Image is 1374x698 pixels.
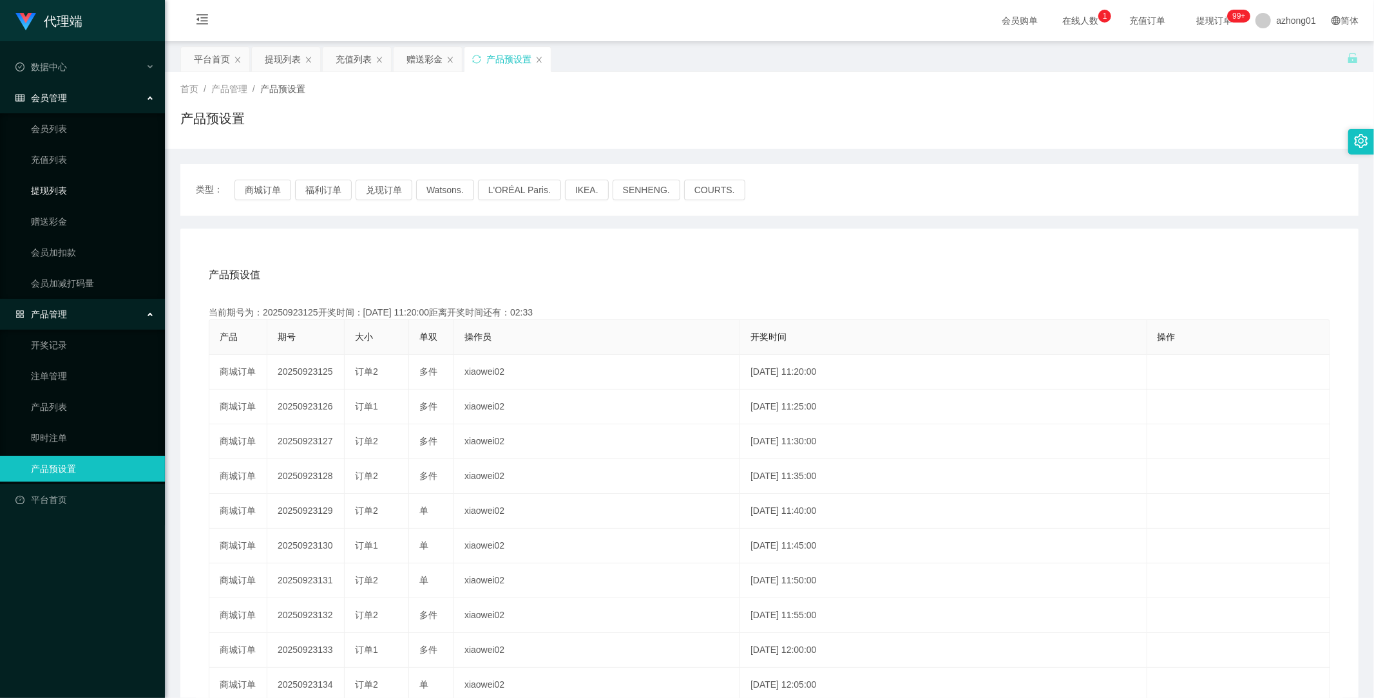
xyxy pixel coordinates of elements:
td: xiaowei02 [454,529,740,563]
i: 图标: menu-fold [180,1,224,42]
span: / [204,84,206,94]
span: 订单1 [355,645,378,655]
i: 图标: close [446,56,454,64]
span: 单 [419,540,428,551]
td: xiaowei02 [454,459,740,494]
td: 商城订单 [209,424,267,459]
i: 图标: close [305,56,312,64]
span: 期号 [278,332,296,342]
span: 在线人数 [1056,16,1105,25]
span: 订单1 [355,401,378,411]
td: [DATE] 11:25:00 [740,390,1147,424]
td: xiaowei02 [454,563,740,598]
td: [DATE] 11:45:00 [740,529,1147,563]
sup: 1202 [1227,10,1250,23]
span: 订单2 [355,505,378,516]
td: 20250923129 [267,494,345,529]
td: 商城订单 [209,529,267,563]
i: 图标: close [535,56,543,64]
a: 产品列表 [31,394,155,420]
span: 大小 [355,332,373,342]
h1: 代理端 [44,1,82,42]
i: 图标: unlock [1347,52,1359,64]
i: 图标: check-circle-o [15,62,24,71]
a: 充值列表 [31,147,155,173]
td: [DATE] 11:30:00 [740,424,1147,459]
td: 商城订单 [209,563,267,598]
span: 产品 [220,332,238,342]
td: [DATE] 11:50:00 [740,563,1147,598]
td: 商城订单 [209,598,267,633]
i: 图标: close [376,56,383,64]
span: 产品管理 [211,84,247,94]
td: xiaowei02 [454,355,740,390]
td: 商城订单 [209,633,267,668]
td: [DATE] 11:35:00 [740,459,1147,494]
button: 福利订单 [295,180,352,200]
span: 订单2 [355,610,378,620]
span: 操作 [1158,332,1176,342]
td: 20250923132 [267,598,345,633]
div: 产品预设置 [486,47,531,71]
span: 多件 [419,366,437,377]
td: 20250923126 [267,390,345,424]
span: 多件 [419,401,437,411]
i: 图标: setting [1354,134,1368,148]
span: 单 [419,679,428,690]
button: L'ORÉAL Paris. [478,180,561,200]
span: 多件 [419,436,437,446]
span: 首页 [180,84,198,94]
span: 订单2 [355,575,378,585]
i: 图标: close [234,56,242,64]
span: 产品管理 [15,309,67,319]
i: 图标: table [15,93,24,102]
span: 操作员 [464,332,491,342]
img: logo.9652507e.png [15,13,36,31]
div: 当前期号为：20250923125开奖时间：[DATE] 11:20:00距离开奖时间还有：02:33 [209,306,1330,319]
div: 平台首页 [194,47,230,71]
i: 图标: appstore-o [15,310,24,319]
td: 商城订单 [209,459,267,494]
span: 单 [419,575,428,585]
a: 即时注单 [31,425,155,451]
td: 20250923125 [267,355,345,390]
button: COURTS. [684,180,745,200]
sup: 1 [1098,10,1111,23]
span: 开奖时间 [750,332,787,342]
a: 图标: dashboard平台首页 [15,487,155,513]
span: 订单2 [355,436,378,446]
a: 会员加扣款 [31,240,155,265]
td: xiaowei02 [454,598,740,633]
td: 20250923127 [267,424,345,459]
span: 充值订单 [1123,16,1172,25]
a: 会员加减打码量 [31,270,155,296]
div: 提现列表 [265,47,301,71]
a: 产品预设置 [31,456,155,482]
span: 单 [419,505,428,516]
span: 多件 [419,645,437,655]
a: 赠送彩金 [31,209,155,234]
span: 提现订单 [1190,16,1239,25]
td: [DATE] 11:20:00 [740,355,1147,390]
span: 订单2 [355,679,378,690]
button: SENHENG. [613,180,680,200]
span: 数据中心 [15,62,67,72]
td: xiaowei02 [454,494,740,529]
td: 20250923130 [267,529,345,563]
td: 20250923128 [267,459,345,494]
span: 多件 [419,610,437,620]
button: IKEA. [565,180,609,200]
span: 多件 [419,471,437,481]
td: 20250923131 [267,563,345,598]
a: 代理端 [15,15,82,26]
p: 1 [1103,10,1107,23]
a: 提现列表 [31,178,155,203]
span: 单双 [419,332,437,342]
span: 产品预设值 [209,267,260,283]
button: 兑现订单 [356,180,412,200]
span: 会员管理 [15,93,67,103]
span: 类型： [196,180,234,200]
span: 订单2 [355,471,378,481]
td: 商城订单 [209,390,267,424]
span: 产品预设置 [260,84,305,94]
